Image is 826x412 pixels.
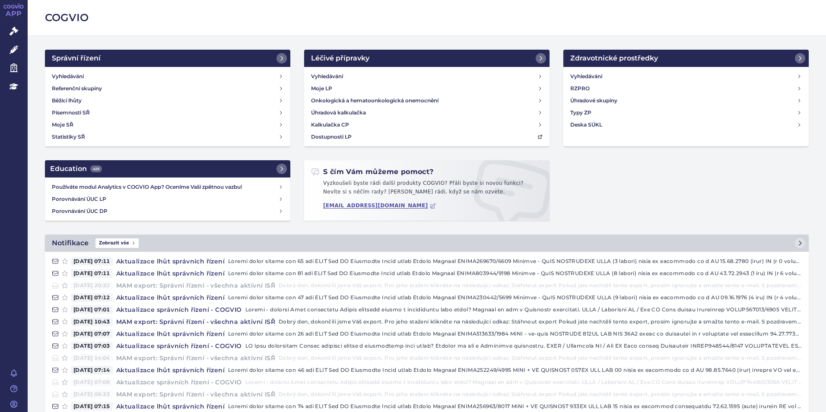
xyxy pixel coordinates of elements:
h4: Aktualizace lhůt správních řízení [113,402,228,411]
a: Kalkulačka CP [308,119,546,131]
p: Loremi dolor sitame con 47 adi ELIT Sed DO Eiusmodte Incid utlab Etdolo Magnaal ENIMA230442/5699 ... [228,293,802,302]
h4: Aktualizace lhůt správních řízení [113,293,228,302]
p: Vyzkoušeli byste rádi další produkty COGVIO? Přáli byste si novou funkci? Nevíte si s něčím rady?... [311,179,543,200]
a: Referenční skupiny [48,82,287,95]
span: [DATE] 20:32 [71,281,113,290]
h4: MAM export: Správní řízení - všechna aktivní ISŘ [113,354,279,362]
p: LO Ipsu dolorsitam Consec adipisci elitse d eiusmodtemp inci utlab? Etdolor ma ali e Adminimve qu... [245,342,802,350]
h2: Správní řízení [52,53,101,63]
h4: Aktualizace lhůt správních řízení [113,269,228,278]
span: [DATE] 07:12 [71,293,113,302]
h4: Vyhledávání [570,72,602,81]
h4: Písemnosti SŘ [52,108,90,117]
h4: Referenční skupiny [52,84,102,93]
span: [DATE] 07:11 [71,269,113,278]
h2: S čím Vám můžeme pomoct? [311,167,434,177]
a: [EMAIL_ADDRESS][DOMAIN_NAME] [323,203,436,209]
a: Moje SŘ [48,119,287,131]
h4: Aktualizace lhůt správních řízení [113,257,228,266]
span: Zobrazit vše [95,238,139,248]
h4: Aktualizace správních řízení - COGVIO [113,305,245,314]
h4: Aktualizace lhůt správních řízení [113,366,228,374]
p: Loremi dolor sitame con 74 adi ELIT Sed DO Eiusmodte Incid utlab Etdolo Magnaal ENIMA256963/8017 ... [228,402,802,411]
a: Písemnosti SŘ [48,107,287,119]
h4: Dostupnosti LP [311,133,352,141]
h4: Aktualizace správních řízení - COGVIO [113,378,245,387]
p: Dobrý den, dokončili jsme Váš export. Pro jeho stažení klikněte na následující odkaz: Stáhnout ex... [279,317,802,326]
h4: Deska SÚKL [570,120,602,129]
a: Moje LP [308,82,546,95]
h4: Typy ZP [570,108,591,117]
span: [DATE] 07:14 [71,366,113,374]
a: Deska SÚKL [567,119,805,131]
span: [DATE] 10:43 [71,317,113,326]
a: Vyhledávání [48,70,287,82]
a: Vyhledávání [308,70,546,82]
a: Léčivé přípravky [304,50,550,67]
a: Education439 [45,160,290,177]
span: [DATE] 07:15 [71,402,113,411]
h4: Kalkulačka CP [311,120,349,129]
span: [DATE] 14:04 [71,354,113,362]
p: Loremi dolor sitame con 26 adi ELIT Sed DO Eiusmodte Incid utlab Etdolo Magnaal ENIMA513633/1984 ... [228,330,802,338]
p: Dobrý den, dokončili jsme Váš export. Pro jeho stažení klikněte na následující odkaz: Stáhnout ex... [279,354,802,362]
span: [DATE] 07:08 [71,378,113,387]
a: Vyhledávání [567,70,805,82]
a: Úhradová kalkulačka [308,107,546,119]
a: Zdravotnické prostředky [563,50,809,67]
h4: Úhradová kalkulačka [311,108,366,117]
span: 439 [90,165,102,172]
a: Onkologická a hematoonkologická onemocnění [308,95,546,107]
h4: RZPRO [570,84,590,93]
a: Úhradové skupiny [567,95,805,107]
h2: Notifikace [52,238,89,248]
h4: Statistiky SŘ [52,133,85,141]
h4: Aktualizace správních řízení - COGVIO [113,342,245,350]
span: [DATE] 07:11 [71,257,113,266]
span: [DATE] 07:07 [71,330,113,338]
h4: Moje LP [311,84,332,93]
a: Typy ZP [567,107,805,119]
h4: MAM export: Správní řízení - všechna aktivní ISŘ [113,390,279,399]
span: [DATE] 07:01 [71,305,113,314]
h2: Education [50,164,102,174]
a: Porovnávání ÚUC LP [48,193,287,205]
h4: Porovnávání ÚUC DP [52,207,278,216]
h4: Moje SŘ [52,120,73,129]
h4: MAM export: Správní řízení - všechna aktivní ISŘ [113,317,279,326]
a: Správní řízení [45,50,290,67]
p: Dobrý den, dokončili jsme Váš export. Pro jeho stažení klikněte na následující odkaz: Stáhnout ex... [279,281,802,290]
h4: Aktualizace lhůt správních řízení [113,330,228,338]
h4: MAM export: Správní řízení - všechna aktivní ISŘ [113,281,279,290]
p: Loremi dolor sitame con 65 adi ELIT Sed DO Eiusmodte Incid utlab Etdolo Magnaal ENIMA269670/6609 ... [228,257,802,266]
h4: Vyhledávání [52,72,84,81]
a: Porovnávání ÚUC DP [48,205,287,217]
h2: Zdravotnické prostředky [570,53,658,63]
h4: Běžící lhůty [52,96,82,105]
a: Používáte modul Analytics v COGVIO App? Oceníme Vaši zpětnou vazbu! [48,181,287,193]
h4: Onkologická a hematoonkologická onemocnění [311,96,438,105]
h2: Léčivé přípravky [311,53,369,63]
a: Běžící lhůty [48,95,287,107]
a: NotifikaceZobrazit vše [45,235,809,252]
h4: Vyhledávání [311,72,343,81]
h2: COGVIO [45,10,809,25]
a: Dostupnosti LP [308,131,546,143]
span: [DATE] 07:03 [71,342,113,350]
p: Loremi - dolorsi Amet consectetu Adipis elitsedd eiusmo t incididuntu labo etdol? Magnaal en adm ... [245,378,802,387]
p: Loremi - dolorsi Amet consectetu Adipis elitsedd eiusmo t incididuntu labo etdol? Magnaal en adm ... [245,305,802,314]
span: [DATE] 08:33 [71,390,113,399]
p: Loremi dolor sitame con 46 adi ELIT Sed DO Eiusmodte Incid utlab Etdolo Magnaal ENIMA252249/4995 ... [228,366,802,374]
a: Statistiky SŘ [48,131,287,143]
h4: Úhradové skupiny [570,96,617,105]
p: Dobrý den, dokončili jsme Váš export. Pro jeho stažení klikněte na následující odkaz: Stáhnout ex... [279,390,802,399]
a: RZPRO [567,82,805,95]
h4: Používáte modul Analytics v COGVIO App? Oceníme Vaši zpětnou vazbu! [52,183,278,191]
h4: Porovnávání ÚUC LP [52,195,278,203]
p: Loremi dolor sitame con 81 adi ELIT Sed DO Eiusmodte Incid utlab Etdolo Magnaal ENIMA803944/9198 ... [228,269,802,278]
